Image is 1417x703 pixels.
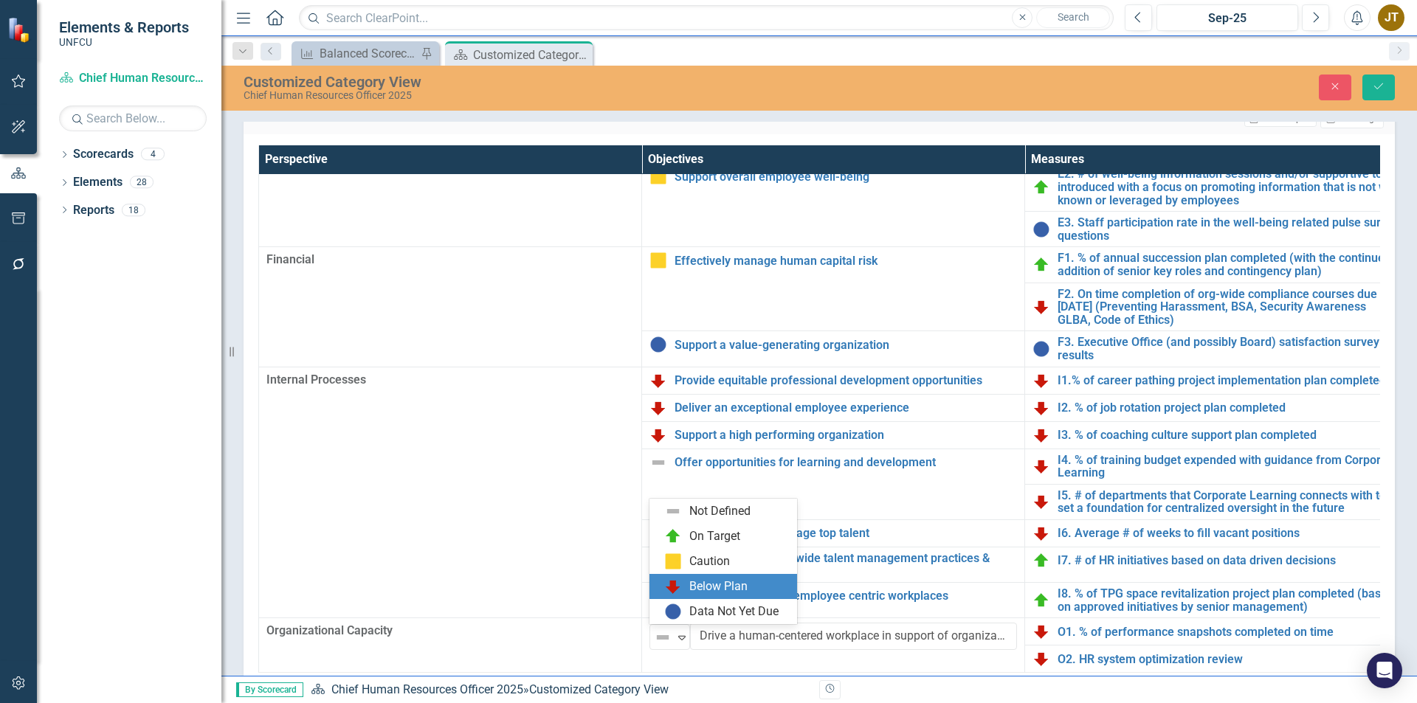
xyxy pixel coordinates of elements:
[649,399,667,417] img: Below Plan
[689,528,740,545] div: On Target
[689,578,748,595] div: Below Plan
[1032,298,1050,316] img: Below Plan
[73,202,114,219] a: Reports
[141,148,165,161] div: 4
[266,623,634,640] span: Organizational Capacity
[473,46,589,64] div: Customized Category View
[689,603,779,620] div: Data Not Yet Due
[1032,399,1050,417] img: Below Plan
[675,589,1017,603] a: Maintain efficient and employee centric workplaces
[1156,4,1298,31] button: Sep-25
[649,167,667,185] img: Caution
[59,70,207,87] a: Chief Human Resources Officer 2025
[244,90,889,101] div: Chief Human Resources Officer 2025
[1032,493,1050,510] img: Below Plan
[1378,4,1404,31] button: JT
[675,552,1017,578] a: Optimize organization-wide talent management practices & programs
[675,527,1017,540] a: Attract, retain, and engage top talent
[1032,650,1050,668] img: Below Plan
[1058,288,1400,327] a: F2. On time completion of org-wide compliance courses due in [DATE] (Preventing Harassment, BSA, ...
[664,527,682,545] img: On Target
[675,374,1017,387] a: Provide equitable professional development opportunities
[1032,256,1050,274] img: On Target
[1058,336,1400,361] a: F3. Executive Office (and possibly Board) satisfaction survey results
[1032,179,1050,196] img: On Target
[59,36,189,48] small: UNFCU
[1032,623,1050,640] img: Below Plan
[1032,340,1050,358] img: Data Not Yet Due
[1032,552,1050,569] img: On Target
[1032,524,1050,542] img: Below Plan
[1058,374,1400,387] a: I1.% of career pathing project implementation plan completed
[1032,426,1050,444] img: Below Plan
[320,44,417,63] div: Balanced Scorecard Summary Report
[689,553,730,570] div: Caution
[1058,587,1400,613] a: I8. % of TPG space revitalization project plan completed (based on approved initiatives by senior...
[529,682,669,696] div: Customized Category View
[122,204,145,216] div: 18
[311,682,808,699] div: »
[664,578,682,595] img: Below Plan
[1058,11,1089,23] span: Search
[649,372,667,389] img: Below Plan
[675,170,1017,184] a: Support overall employee well-being
[7,17,33,43] img: ClearPoint Strategy
[1058,216,1400,242] a: E3. Staff participation rate in the well-being related pulse survey questions
[1058,489,1400,515] a: I5. # of departments that Corporate Learning connects with to set a foundation for centralized ov...
[266,252,634,269] span: Financial
[266,372,634,389] span: Internal Processes
[649,426,667,444] img: Below Plan
[299,5,1114,31] input: Search ClearPoint...
[1058,252,1400,277] a: F1. % of annual succession plan completed (with the continued addition of senior key roles and co...
[244,74,889,90] div: Customized Category View
[649,336,667,353] img: Data Not Yet Due
[1058,454,1400,479] a: I4. % of training budget expended with guidance from Corporate Learning
[1367,653,1402,688] div: Open Intercom Messenger
[654,628,672,646] img: Not Defined
[73,146,134,163] a: Scorecards
[1032,457,1050,475] img: Below Plan
[1058,429,1400,442] a: I3. % of coaching culture support plan completed
[675,429,1017,442] a: Support a high performing organization
[675,401,1017,415] a: Deliver an exceptional employee experience
[690,623,1017,650] input: Name
[1036,7,1110,28] button: Search
[1032,592,1050,609] img: On Target
[1058,653,1400,666] a: O2. HR system optimization review
[295,44,417,63] a: Balanced Scorecard Summary Report
[59,18,189,36] span: Elements & Reports
[1162,10,1293,27] div: Sep-25
[664,603,682,620] img: Data Not Yet Due
[59,105,207,131] input: Search Below...
[1058,527,1400,540] a: I6. Average # of weeks to fill vacant positions
[1058,626,1400,639] a: O1. % of performance snapshots completed on time
[1058,401,1400,415] a: I2. % of job rotation project plan completed
[236,682,303,697] span: By Scorecard
[664,502,682,520] img: Not Defined
[130,176,154,189] div: 28
[689,503,751,520] div: Not Defined
[73,174,123,191] a: Elements
[1032,221,1050,238] img: Data Not Yet Due
[675,456,1017,469] a: Offer opportunities for learning and development
[649,454,667,471] img: Not Defined
[675,339,1017,352] a: Support a value-generating organization
[664,553,682,570] img: Caution
[331,682,523,696] a: Chief Human Resources Officer 2025
[1058,167,1400,207] a: E2. # of well-being information sessions and/or supportive tools introduced with a focus on promo...
[255,111,551,125] h3: Data Grid
[1058,554,1400,567] a: I7. # of HR initiatives based on data driven decisions
[649,252,667,269] img: Caution
[675,254,1017,268] a: Effectively manage human capital risk
[1032,372,1050,389] img: Below Plan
